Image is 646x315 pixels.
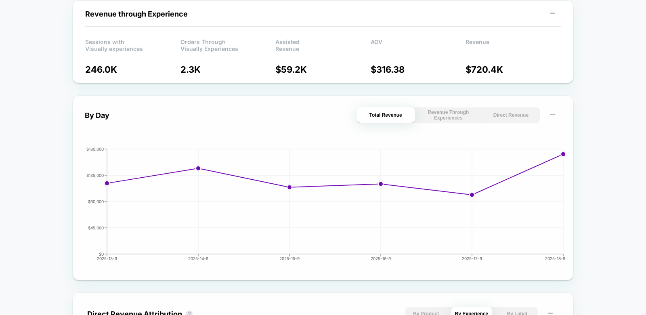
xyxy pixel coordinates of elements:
[180,38,276,50] p: Orders Through Visually Experiences
[357,107,415,123] button: Total Revenue
[86,173,104,178] tspan: $135,000
[88,199,104,204] tspan: $90,000
[85,111,109,120] div: By Day
[180,64,276,75] p: 2.3K
[545,256,565,261] tspan: 2025-18-9
[371,64,466,75] p: $ 316.38
[482,107,540,123] button: Direct Revenue
[466,64,561,75] p: $ 720.4K
[462,256,482,261] tspan: 2025-17-9
[88,225,104,230] tspan: $45,000
[97,256,117,261] tspan: 2025-13-9
[419,107,478,123] button: Revenue Through Experiences
[466,38,561,50] p: Revenue
[85,64,180,75] p: 246.0K
[279,256,300,261] tspan: 2025-15-9
[85,10,188,18] span: Revenue through Experience
[188,256,208,261] tspan: 2025-14-9
[99,252,104,256] tspan: $0
[85,38,180,50] p: Sessions with Visually experiences
[371,38,466,50] p: AOV
[275,64,371,75] p: $ 59.2K
[86,147,104,151] tspan: $180,000
[275,38,371,50] p: Assisted Revenue
[371,256,391,261] tspan: 2025-16-9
